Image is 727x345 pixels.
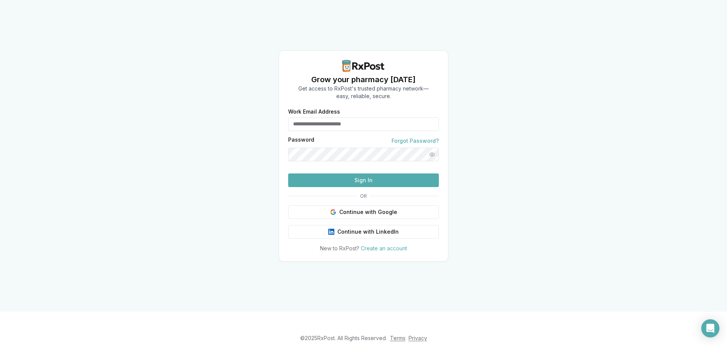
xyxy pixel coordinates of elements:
button: Show password [425,148,439,161]
h1: Grow your pharmacy [DATE] [298,74,429,85]
p: Get access to RxPost's trusted pharmacy network— easy, reliable, secure. [298,85,429,100]
img: LinkedIn [328,229,334,235]
img: Google [330,209,336,215]
a: Privacy [409,335,427,341]
div: Open Intercom Messenger [701,319,719,337]
button: Continue with Google [288,205,439,219]
button: Continue with LinkedIn [288,225,439,239]
label: Password [288,137,314,145]
img: RxPost Logo [339,60,388,72]
button: Sign In [288,173,439,187]
a: Create an account [361,245,407,251]
span: New to RxPost? [320,245,359,251]
span: OR [357,193,370,199]
label: Work Email Address [288,109,439,114]
a: Terms [390,335,406,341]
a: Forgot Password? [392,137,439,145]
